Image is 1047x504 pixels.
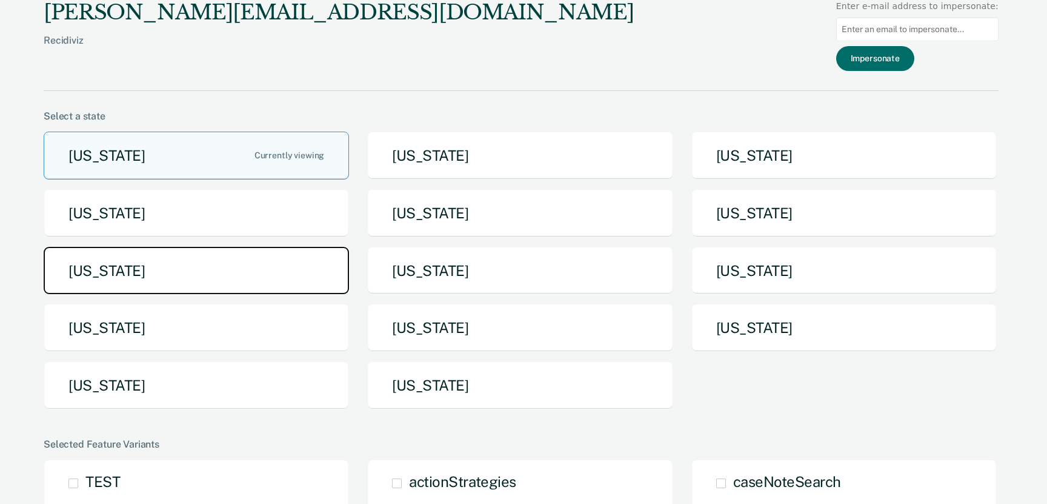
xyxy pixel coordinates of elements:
button: [US_STATE] [367,132,673,180]
button: [US_STATE] [367,304,673,352]
button: [US_STATE] [367,189,673,237]
div: Select a state [44,110,999,122]
button: [US_STATE] [367,247,673,295]
div: Recidiviz [44,35,634,66]
div: Selected Feature Variants [44,438,999,450]
button: [US_STATE] [44,132,349,180]
button: [US_STATE] [44,361,349,409]
button: [US_STATE] [691,304,997,352]
button: [US_STATE] [691,189,997,237]
span: caseNoteSearch [733,473,841,490]
button: [US_STATE] [44,189,349,237]
button: Impersonate [836,46,914,71]
button: [US_STATE] [44,304,349,352]
span: actionStrategies [409,473,516,490]
button: [US_STATE] [691,132,997,180]
span: TEST [85,473,120,490]
button: [US_STATE] [691,247,997,295]
button: [US_STATE] [367,361,673,409]
input: Enter an email to impersonate... [836,18,999,41]
button: [US_STATE] [44,247,349,295]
